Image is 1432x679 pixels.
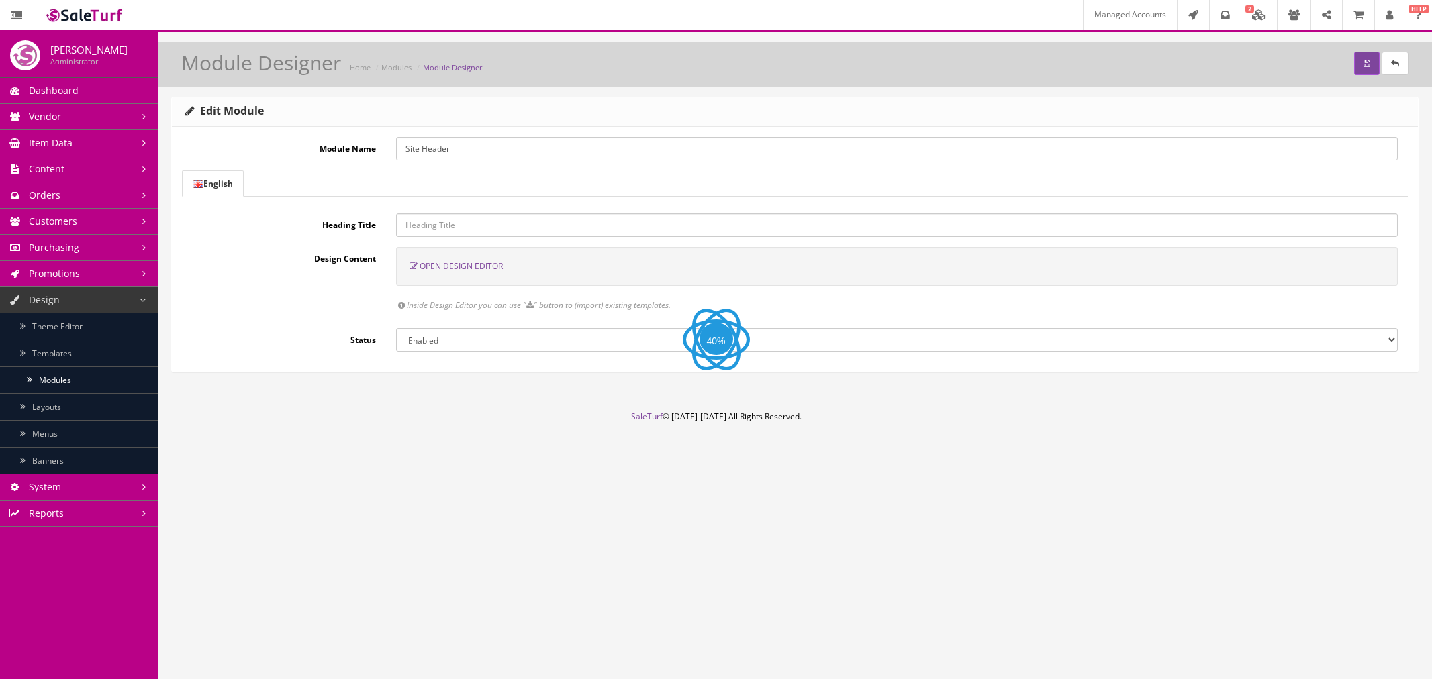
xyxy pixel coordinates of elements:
span: Purchasing [29,241,79,254]
span: Dashboard [29,84,79,97]
h3: Edit Module [185,105,264,117]
small: Administrator [50,56,98,66]
span: 2 [1245,5,1254,13]
span: Item Data [29,136,73,149]
h4: [PERSON_NAME] [50,44,128,56]
input: Module Name [396,137,1398,160]
a: Module Designer [423,62,483,72]
span: Open Design Editor [420,260,503,272]
a: Open Design Editor [410,260,503,272]
label: Module Name [182,137,386,155]
span: Orders [29,189,60,201]
span: System [29,480,61,493]
span: Promotions [29,267,80,280]
span: Content [29,162,64,175]
a: SaleTurf [631,411,663,422]
span: Design [29,293,60,306]
label: Status [182,328,386,346]
a: Modules [381,62,412,72]
label: Heading Title [182,213,386,231]
div: Inside Design Editor you can use " " button to (import) existing templates. [396,299,1398,311]
img: English [193,180,203,188]
a: English [182,170,244,197]
h1: Module Designer [181,52,341,74]
input: Heading Title [396,213,1398,237]
span: Vendor [29,110,61,123]
a: Home [350,62,371,72]
span: Customers [29,215,77,227]
img: SaleTurf [44,6,125,24]
span: HELP [1409,5,1429,13]
img: joshlucio05 [10,40,40,70]
span: Reports [29,507,64,519]
label: Design Content [182,247,386,265]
